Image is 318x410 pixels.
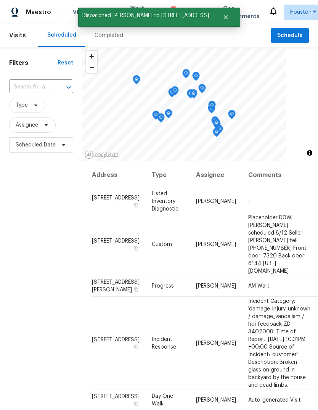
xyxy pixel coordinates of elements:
th: Assignee [190,161,242,189]
span: Incident Response [152,336,176,349]
span: Type [16,101,28,109]
span: Toggle attribution [307,149,312,157]
button: Copy Address [133,400,140,407]
span: Visits [73,8,88,16]
span: [PERSON_NAME] [196,340,236,346]
div: Map marker [211,116,219,128]
div: 3 [170,6,177,13]
canvas: Map [82,47,286,161]
span: AM Walk [248,283,269,289]
button: Copy Address [133,343,140,350]
div: Map marker [213,128,220,140]
span: Geo Assignments [223,5,260,20]
span: [PERSON_NAME] [196,397,236,403]
span: Schedule [277,31,303,40]
div: Map marker [208,101,216,113]
span: Placeholder D0W. [PERSON_NAME] scheduled 8/12 Seller: [PERSON_NAME] tel:[PHONE_NUMBER] Front door... [248,215,307,273]
span: [PERSON_NAME] [196,198,236,204]
span: Progress [152,283,174,289]
button: Zoom out [86,62,97,73]
span: [STREET_ADDRESS] [92,394,140,399]
span: Incident Category: 'damage_injury_unknown / damage_vandalism / hqi-feedback-ZD-3402008' Time of R... [248,298,310,387]
span: [STREET_ADDRESS] [92,238,140,243]
a: Mapbox homepage [85,150,118,159]
div: Completed [95,32,123,39]
div: Map marker [182,69,190,81]
button: Copy Address [133,286,140,293]
div: Map marker [133,75,140,87]
div: Reset [58,59,73,67]
div: Map marker [157,113,165,125]
span: Scheduled Date [16,141,56,149]
span: Assignee [16,121,38,129]
span: Auto-generated Visit [248,397,301,403]
button: Schedule [271,28,309,43]
th: Comments [242,161,316,189]
div: Map marker [165,109,172,121]
h1: Filters [9,59,58,67]
th: Address [92,161,146,189]
span: Visits [9,27,26,44]
span: Maestro [26,8,51,16]
button: Zoom in [86,51,97,62]
div: Map marker [168,88,176,100]
div: Map marker [171,86,179,98]
div: Map marker [208,104,215,116]
div: Map marker [190,89,198,101]
div: Map marker [187,89,194,101]
span: [STREET_ADDRESS] [92,337,140,342]
span: [PERSON_NAME] [196,283,236,289]
span: Dispatched [PERSON_NAME] to [STREET_ADDRESS] [78,8,213,24]
input: Search for an address... [9,81,52,93]
span: [STREET_ADDRESS][PERSON_NAME] [92,280,140,293]
button: Open [63,82,74,93]
span: [STREET_ADDRESS] [92,195,140,200]
button: Toggle attribution [305,148,314,158]
span: Day One Walk [152,394,173,407]
div: Scheduled [47,31,76,39]
button: Close [213,10,238,25]
span: - [248,198,250,204]
span: Work Orders [130,5,150,20]
span: [PERSON_NAME] [196,241,236,247]
div: Map marker [213,119,220,130]
div: Map marker [228,110,236,122]
div: Map marker [192,72,200,84]
div: Map marker [198,84,206,96]
div: Map marker [152,111,160,122]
